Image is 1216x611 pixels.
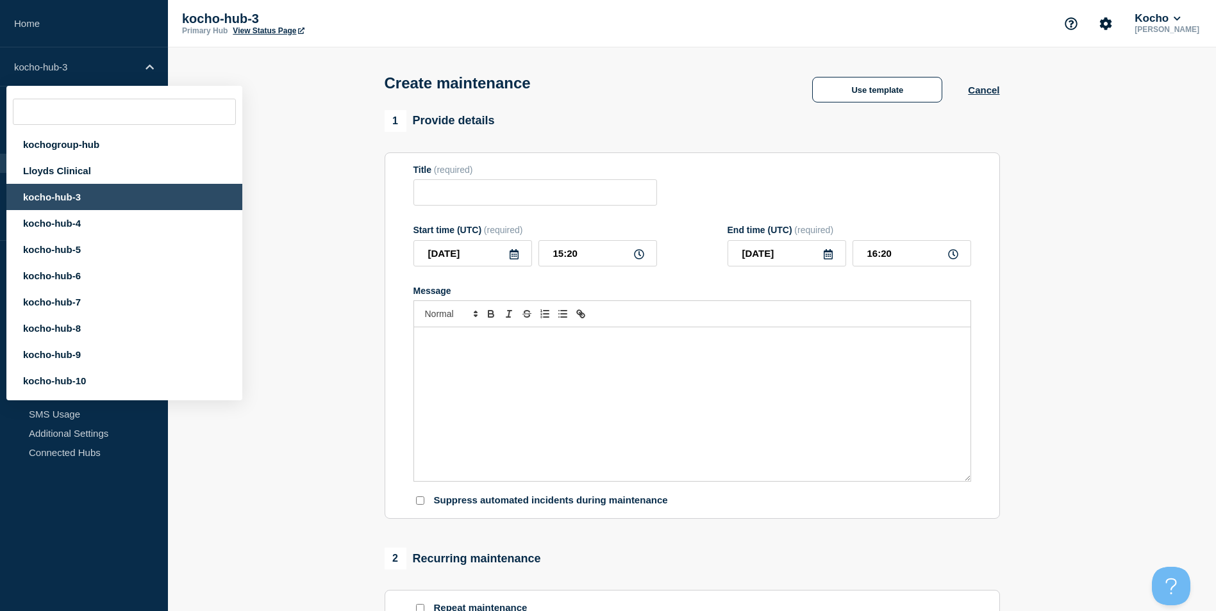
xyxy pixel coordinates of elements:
[413,225,657,235] div: Start time (UTC)
[182,12,438,26] p: kocho-hub-3
[413,165,657,175] div: Title
[853,240,971,266] input: HH:MM
[233,26,304,35] a: View Status Page
[6,368,242,394] div: kocho-hub-10
[413,286,971,296] div: Message
[413,179,657,206] input: Title
[1152,567,1190,605] iframe: Help Scout Beacon - Open
[385,548,406,569] span: 2
[434,494,668,507] p: Suppress automated incidents during maintenance
[482,306,500,322] button: Toggle bold text
[6,210,242,236] div: kocho-hub-4
[1132,25,1202,34] p: [PERSON_NAME]
[518,306,536,322] button: Toggle strikethrough text
[6,341,242,368] div: kocho-hub-9
[416,496,424,505] input: Suppress automated incidents during maintenance
[385,548,541,569] div: Recurring maintenance
[434,165,473,175] span: (required)
[1092,10,1119,37] button: Account settings
[728,225,971,235] div: End time (UTC)
[6,315,242,341] div: kocho-hub-8
[6,131,242,158] div: kochogroup-hub
[538,240,657,266] input: HH:MM
[6,263,242,289] div: kocho-hub-6
[6,158,242,184] div: Lloyds Clinical
[968,85,999,95] button: Cancel
[6,184,242,210] div: kocho-hub-3
[554,306,572,322] button: Toggle bulleted list
[14,61,137,72] p: kocho-hub-3
[385,74,531,92] h1: Create maintenance
[728,240,846,266] input: YYYY-MM-DD
[812,77,942,102] button: Use template
[419,306,482,322] span: Font size
[1058,10,1085,37] button: Support
[385,110,406,132] span: 1
[536,306,554,322] button: Toggle ordered list
[572,306,590,322] button: Toggle link
[500,306,518,322] button: Toggle italic text
[414,327,970,481] div: Message
[385,110,495,132] div: Provide details
[6,289,242,315] div: kocho-hub-7
[6,236,242,263] div: kocho-hub-5
[484,225,523,235] span: (required)
[1132,12,1183,25] button: Kocho
[182,26,228,35] p: Primary Hub
[794,225,833,235] span: (required)
[413,240,532,266] input: YYYY-MM-DD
